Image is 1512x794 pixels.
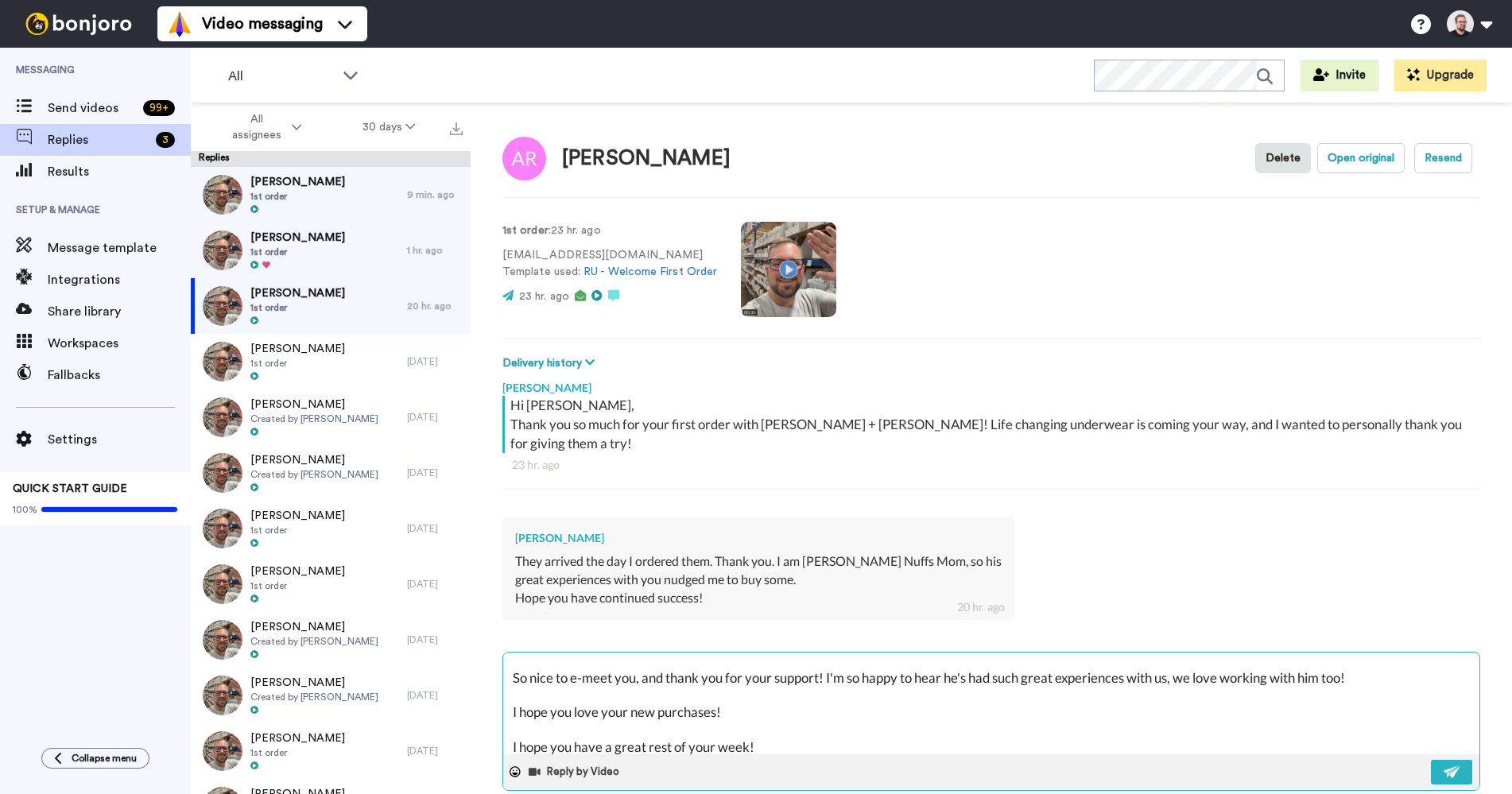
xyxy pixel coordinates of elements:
[407,745,463,757] div: [DATE]
[1317,143,1405,173] button: Open original
[203,509,242,548] img: efa524da-70a9-41f2-aa42-4cb2d5cfdec7-thumb.jpg
[583,266,717,277] a: RU - Welcome First Order
[48,334,191,353] span: Workspaces
[250,635,378,648] span: Created by [PERSON_NAME]
[1394,60,1487,91] button: Upgrade
[48,130,149,149] span: Replies
[515,552,1002,607] div: They arrived the day I ordered them. Thank you. I am [PERSON_NAME] Nuffs Mom, so his great experi...
[1301,60,1378,91] button: Invite
[250,730,345,746] span: [PERSON_NAME]
[48,162,191,181] span: Results
[515,530,1002,546] div: [PERSON_NAME]
[250,341,345,357] span: [PERSON_NAME]
[407,578,463,591] div: [DATE]
[224,111,289,143] span: All assignees
[562,147,731,170] div: [PERSON_NAME]
[250,468,378,481] span: Created by [PERSON_NAME]
[41,748,149,769] button: Collapse menu
[250,285,345,301] span: [PERSON_NAME]
[250,675,378,691] span: [PERSON_NAME]
[250,230,345,246] span: [PERSON_NAME]
[191,167,471,223] a: [PERSON_NAME]1st order9 min. ago
[250,412,378,425] span: Created by [PERSON_NAME]
[527,760,624,784] button: Reply by Video
[502,137,546,180] img: Image of Andi Russell
[502,225,549,236] strong: 1st order
[156,132,175,148] div: 3
[510,396,1476,453] div: Hi [PERSON_NAME], Thank you so much for your first order with [PERSON_NAME] + [PERSON_NAME]! Life...
[48,99,137,118] span: Send videos
[48,238,191,258] span: Message template
[332,113,446,141] button: 30 days
[203,175,242,215] img: 959508bd-38e8-4d41-a0c9-323e05a9f77b-thumb.jpg
[203,342,242,382] img: efa524da-70a9-41f2-aa42-4cb2d5cfdec7-thumb.jpg
[203,286,242,326] img: 959508bd-38e8-4d41-a0c9-323e05a9f77b-thumb.jpg
[202,13,323,35] span: Video messaging
[250,508,345,524] span: [PERSON_NAME]
[203,731,242,771] img: efa524da-70a9-41f2-aa42-4cb2d5cfdec7-thumb.jpg
[407,689,463,702] div: [DATE]
[250,246,345,258] span: 1st order
[407,300,463,312] div: 20 hr. ago
[191,723,471,779] a: [PERSON_NAME]1st order[DATE]
[191,151,471,167] div: Replies
[48,302,191,321] span: Share library
[191,223,471,278] a: [PERSON_NAME]1st order1 hr. ago
[250,746,345,759] span: 1st order
[203,397,242,437] img: f6137b88-6407-461a-afb2-3036642b1d84-thumb.jpg
[250,357,345,370] span: 1st order
[13,503,37,516] span: 100%
[191,556,471,612] a: [PERSON_NAME]1st order[DATE]
[19,13,138,35] img: bj-logo-header-white.svg
[1444,765,1461,778] img: send-white.svg
[194,105,332,149] button: All assignees
[1414,143,1472,173] button: Resend
[13,483,127,494] span: QUICK START GUIDE
[191,278,471,334] a: [PERSON_NAME]1st order20 hr. ago
[502,223,717,239] p: : 23 hr. ago
[407,244,463,257] div: 1 hr. ago
[167,11,192,37] img: vm-color.svg
[250,579,345,592] span: 1st order
[503,653,1479,754] textarea: Hi [PERSON_NAME], So nice to e-meet you, and thank you for your support! I'm so happy to hear he'...
[519,291,569,302] span: 23 hr. ago
[72,752,137,765] span: Collapse menu
[48,430,191,449] span: Settings
[203,230,242,270] img: 959508bd-38e8-4d41-a0c9-323e05a9f77b-thumb.jpg
[228,67,335,86] span: All
[191,445,471,501] a: [PERSON_NAME]Created by [PERSON_NAME][DATE]
[191,668,471,723] a: [PERSON_NAME]Created by [PERSON_NAME][DATE]
[407,188,463,201] div: 9 min. ago
[250,691,378,703] span: Created by [PERSON_NAME]
[407,522,463,535] div: [DATE]
[48,270,191,289] span: Integrations
[48,366,191,385] span: Fallbacks
[450,122,463,135] img: export.svg
[250,301,345,314] span: 1st order
[203,453,242,493] img: f6137b88-6407-461a-afb2-3036642b1d84-thumb.jpg
[250,452,378,468] span: [PERSON_NAME]
[250,524,345,536] span: 1st order
[143,100,175,116] div: 99 +
[203,564,242,604] img: efa524da-70a9-41f2-aa42-4cb2d5cfdec7-thumb.jpg
[502,247,717,281] p: [EMAIL_ADDRESS][DOMAIN_NAME] Template used:
[191,389,471,445] a: [PERSON_NAME]Created by [PERSON_NAME][DATE]
[1255,143,1311,173] button: Delete
[203,620,242,660] img: f6137b88-6407-461a-afb2-3036642b1d84-thumb.jpg
[502,372,1480,396] div: [PERSON_NAME]
[407,355,463,368] div: [DATE]
[191,334,471,389] a: [PERSON_NAME]1st order[DATE]
[512,457,1471,473] div: 23 hr. ago
[191,501,471,556] a: [PERSON_NAME]1st order[DATE]
[502,354,599,372] button: Delivery history
[407,467,463,479] div: [DATE]
[407,411,463,424] div: [DATE]
[191,612,471,668] a: [PERSON_NAME]Created by [PERSON_NAME][DATE]
[445,115,467,139] button: Export all results that match these filters now.
[250,174,345,190] span: [PERSON_NAME]
[407,633,463,646] div: [DATE]
[250,619,378,635] span: [PERSON_NAME]
[957,599,1005,615] div: 20 hr. ago
[250,190,345,203] span: 1st order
